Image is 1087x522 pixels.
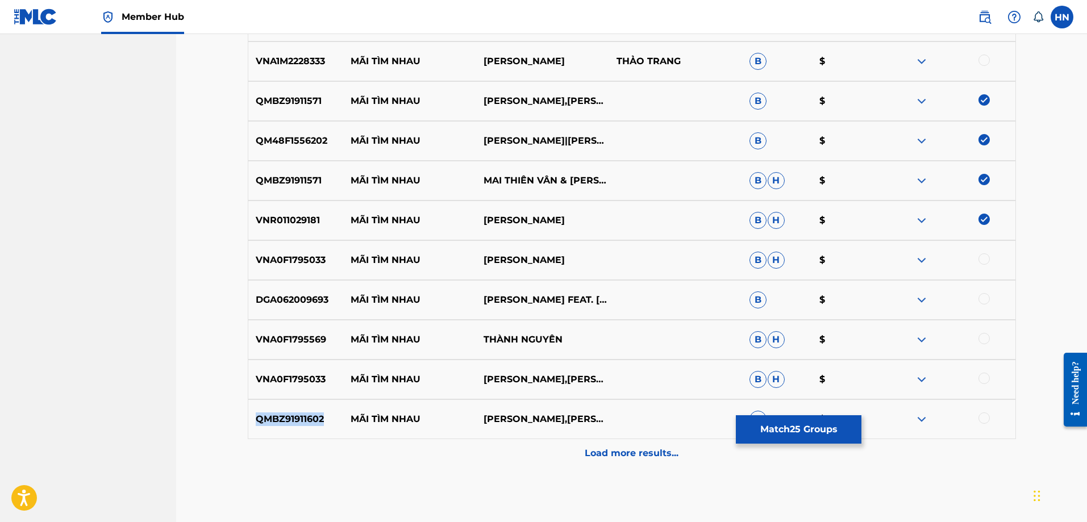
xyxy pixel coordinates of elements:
p: [PERSON_NAME]|[PERSON_NAME] [476,134,609,148]
p: QM48F1556202 [248,134,344,148]
p: [PERSON_NAME],[PERSON_NAME] [476,94,609,108]
p: VNA0F1795033 [248,253,344,267]
span: B [749,291,767,308]
p: [PERSON_NAME] [476,253,609,267]
span: B [749,172,767,189]
p: MÃI TÌM NHAU [343,373,476,386]
p: $ [812,55,882,68]
p: MÃI TÌM NHAU [343,253,476,267]
img: deselect [978,214,990,225]
span: B [749,371,767,388]
span: H [768,212,785,229]
p: $ [812,174,882,187]
span: H [768,331,785,348]
img: Top Rightsholder [101,10,115,24]
p: VNA1M2228333 [248,55,344,68]
iframe: Chat Widget [1030,467,1087,522]
p: Load more results... [585,446,678,460]
p: VNR011029181 [248,214,344,227]
p: [PERSON_NAME],[PERSON_NAME] [476,412,609,426]
p: VNA0F1795033 [248,373,344,386]
p: MAI THIÊN VÂN & [PERSON_NAME] [476,174,609,187]
a: Public Search [973,6,996,28]
p: MÃI TÌM NHAU [343,333,476,346]
div: Notifications [1032,11,1044,23]
p: QMBZ91911571 [248,174,344,187]
p: $ [812,214,882,227]
img: expand [915,134,928,148]
div: Drag [1034,479,1040,513]
img: deselect [978,174,990,185]
p: THÀNH NGUYÊN [476,333,609,346]
img: expand [915,214,928,227]
span: B [749,331,767,348]
div: Help [1003,6,1026,28]
span: H [749,411,767,428]
p: MÃI TÌM NHAU [343,214,476,227]
img: expand [915,253,928,267]
img: deselect [978,134,990,145]
p: MÃI TÌM NHAU [343,293,476,307]
p: $ [812,412,882,426]
p: MÃI TÌM NHAU [343,94,476,108]
img: expand [915,373,928,386]
iframe: Resource Center [1055,344,1087,436]
img: expand [915,174,928,187]
p: $ [812,333,882,346]
p: MÃI TÌM NHAU [343,55,476,68]
p: $ [812,253,882,267]
img: expand [915,412,928,426]
img: expand [915,94,928,108]
p: QMBZ91911571 [248,94,344,108]
span: B [749,93,767,110]
p: [PERSON_NAME] FEAT. [PERSON_NAME] [476,293,609,307]
img: search [978,10,992,24]
p: $ [812,94,882,108]
span: H [768,371,785,388]
p: DGA062009693 [248,293,344,307]
p: [PERSON_NAME] [476,55,609,68]
button: Match25 Groups [736,415,861,444]
p: VNA0F1795569 [248,333,344,346]
img: expand [915,55,928,68]
img: deselect [978,94,990,106]
img: expand [915,333,928,346]
span: B [749,132,767,149]
p: [PERSON_NAME],[PERSON_NAME] [476,373,609,386]
p: MÃI TÌM NHAU [343,174,476,187]
span: B [749,53,767,70]
p: $ [812,134,882,148]
img: MLC Logo [14,9,57,25]
p: QMBZ91911602 [248,412,344,426]
span: Member Hub [122,10,184,23]
img: help [1007,10,1021,24]
p: $ [812,293,882,307]
img: expand [915,293,928,307]
p: MÃI TÌM NHAU [343,134,476,148]
div: User Menu [1051,6,1073,28]
p: MÃI TÌM NHAU [343,412,476,426]
p: [PERSON_NAME] [476,214,609,227]
span: B [749,212,767,229]
p: THẢO TRANG [609,55,742,68]
span: H [768,172,785,189]
span: H [768,252,785,269]
p: $ [812,373,882,386]
span: B [749,252,767,269]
